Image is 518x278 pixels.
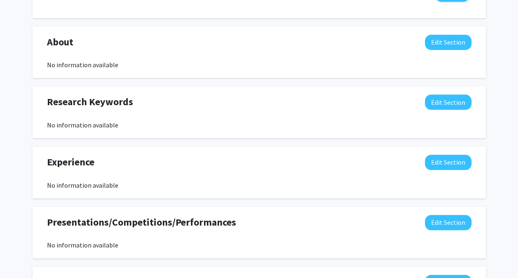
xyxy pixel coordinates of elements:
[425,94,471,110] button: Edit Research Keywords
[425,155,471,170] button: Edit Experience
[47,120,471,130] div: No information available
[47,215,236,230] span: Presentations/Competitions/Performances
[425,35,471,50] button: Edit About
[47,94,133,109] span: Research Keywords
[425,215,471,230] button: Edit Presentations/Competitions/Performances
[47,180,471,190] div: No information available
[47,240,471,250] div: No information available
[47,60,471,70] div: No information available
[6,241,35,272] iframe: Chat
[47,155,94,170] span: Experience
[47,35,73,49] span: About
